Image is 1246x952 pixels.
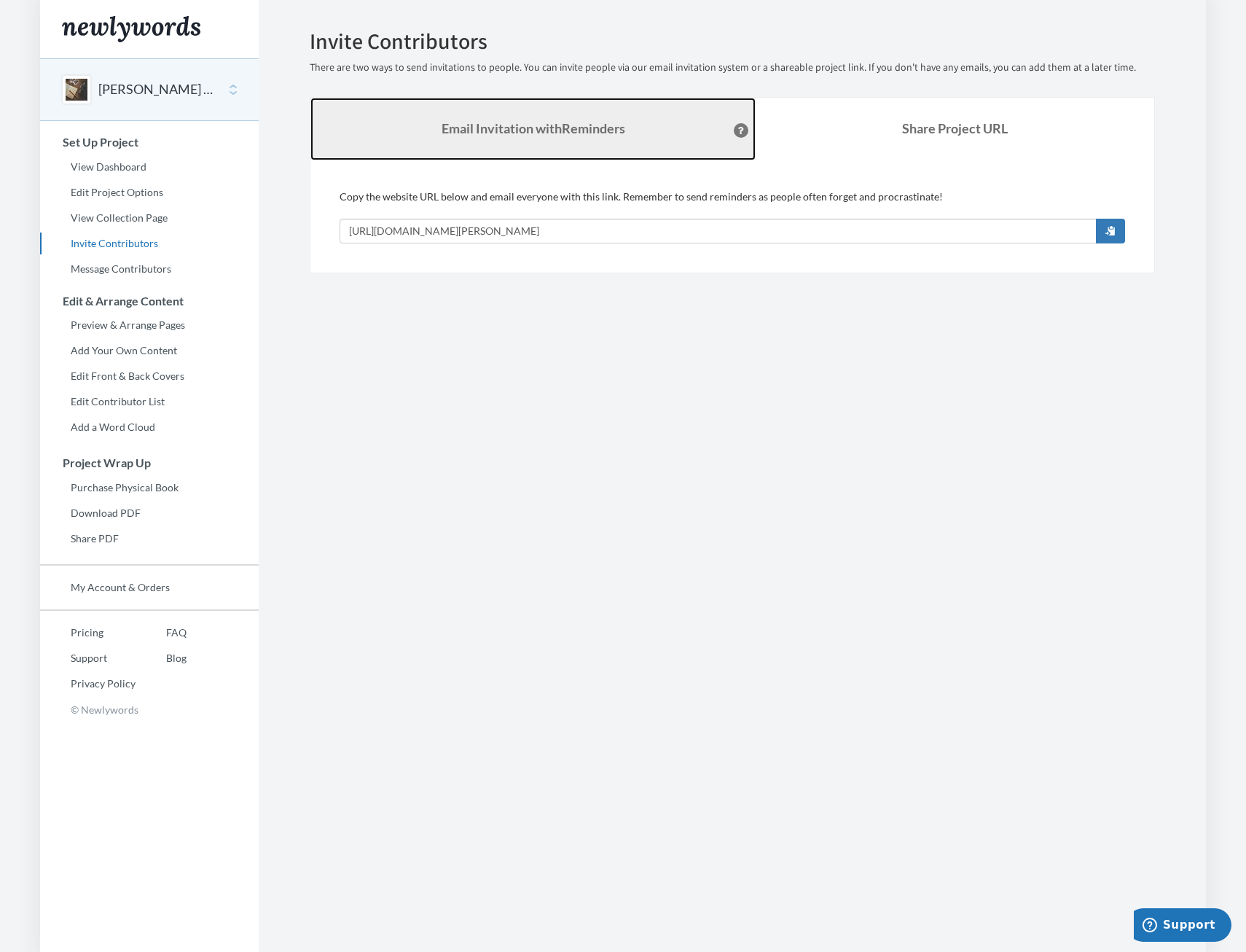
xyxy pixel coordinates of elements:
[40,182,259,203] a: Edit Project Options
[40,698,259,721] p: © Newlywords
[40,528,259,550] a: Share PDF
[41,294,259,308] h3: Edit & Arrange Content
[41,456,259,469] h3: Project Wrap Up
[442,120,625,136] strong: Email Invitation with Reminders
[902,120,1008,136] b: Share Project URL
[310,61,1155,75] p: There are two ways to send invitations to people. You can invite people via our email invitation ...
[40,233,259,254] a: Invite Contributors
[41,136,259,149] h3: Set Up Project
[40,502,259,524] a: Download PDF
[136,647,187,669] a: Blog
[1134,908,1231,945] iframe: Opens a widget where you can chat to one of our agents
[40,577,259,598] a: My Account & Orders
[40,416,259,438] a: Add a Word Cloud
[40,622,136,644] a: Pricing
[40,258,259,280] a: Message Contributors
[62,16,200,42] img: Newlywords logo
[40,477,259,499] a: Purchase Physical Book
[40,365,259,387] a: Edit Front & Back Covers
[310,29,1155,53] h2: Invite Contributors
[136,622,187,644] a: FAQ
[40,673,136,695] a: Privacy Policy
[40,156,259,178] a: View Dashboard
[40,314,259,336] a: Preview & Arrange Pages
[340,190,1125,243] div: Copy the website URL below and email everyone with this link. Remember to send reminders as peopl...
[40,647,136,669] a: Support
[40,207,259,229] a: View Collection Page
[40,391,259,413] a: Edit Contributor List
[98,80,216,99] button: [PERSON_NAME] Retirement Book
[40,340,259,362] a: Add Your Own Content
